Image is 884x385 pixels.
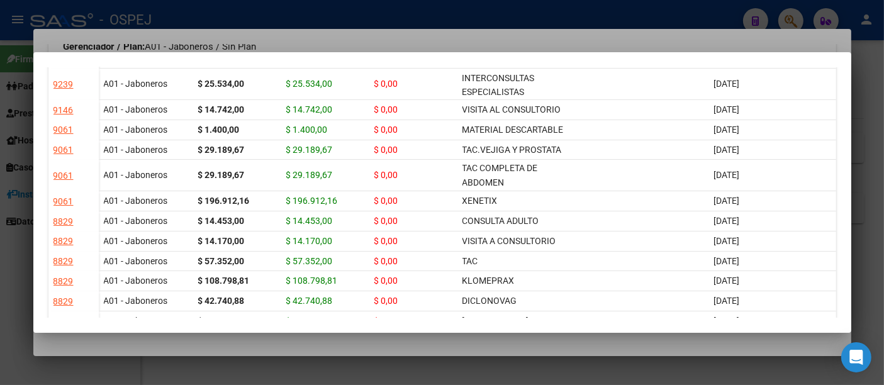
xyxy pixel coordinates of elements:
span: $ 196.912,16 [286,196,338,206]
span: $ 0,00 [374,79,398,89]
span: $ 0,00 [374,104,398,114]
span: $ 14.742,00 [286,104,333,114]
span: A01 - Jaboneros [104,79,168,89]
span: [DATE] [714,236,740,246]
span: [DATE] [714,276,740,286]
strong: $ 955,50 [198,316,232,326]
div: 8829 [53,254,74,269]
strong: $ 14.742,00 [198,104,245,114]
span: VISITA AL CONSULTORIO [462,104,561,114]
strong: $ 196.912,16 [198,196,250,206]
strong: $ 57.352,00 [198,256,245,266]
span: A01 - Jaboneros [104,145,168,155]
div: 9239 [53,77,74,92]
span: A01 - Jaboneros [104,256,168,266]
span: [DATE] [714,170,740,180]
span: A01 - Jaboneros [104,316,168,326]
div: 9146 [53,103,74,118]
span: $ 0,00 [374,196,398,206]
span: $ 0,00 [374,236,398,246]
div: 9061 [53,169,74,183]
strong: $ 108.798,81 [198,276,250,286]
strong: $ 14.453,00 [198,216,245,226]
span: A01 - Jaboneros [104,196,168,206]
strong: $ 29.189,67 [198,145,245,155]
span: [DATE] [714,296,740,306]
span: $ 25.534,00 [286,79,333,89]
span: KLOMEPRAX [462,276,515,286]
span: A01 - Jaboneros [104,170,168,180]
div: 9061 [53,143,74,157]
div: 8829 [53,294,74,309]
span: $ 0,00 [374,316,398,326]
div: 8829 [53,215,74,229]
span: A01 - Jaboneros [104,216,168,226]
span: VISITA A CONSULTORIO [462,236,556,246]
span: TAC COMPLETA DE ABDOMEN [462,163,538,187]
span: DICLONOVAG [462,296,517,306]
span: $ 29.189,67 [286,145,333,155]
span: TAC [462,256,478,266]
span: CONSULTA ADULTO [462,216,539,226]
span: $ 108.798,81 [286,276,338,286]
div: 9061 [53,194,74,209]
strong: $ 29.189,67 [198,170,245,180]
span: A01 - Jaboneros [104,125,168,135]
span: $ 0,00 [374,296,398,306]
span: $ 0,00 [374,145,398,155]
strong: $ 14.170,00 [198,236,245,246]
span: [DATE] [714,216,740,226]
span: MATERIAL DESCARTABLE [462,125,564,135]
span: TAC.VEJIGA Y PROSTATA [462,145,562,155]
span: $ 29.189,67 [286,170,333,180]
span: A01 - Jaboneros [104,276,168,286]
strong: $ 42.740,88 [198,296,245,306]
span: $ 0,00 [374,256,398,266]
div: 9061 [53,123,74,137]
span: [DATE] [714,104,740,114]
span: $ 1.400,00 [286,125,328,135]
span: $ 57.352,00 [286,256,333,266]
span: [DATE] [714,145,740,155]
span: [DATE] [714,256,740,266]
div: 8829 [53,314,74,328]
div: Open Intercom Messenger [841,342,871,372]
span: $ 42.740,88 [286,296,333,306]
span: A01 - Jaboneros [104,236,168,246]
strong: $ 25.534,00 [198,79,245,89]
span: [DATE] [714,79,740,89]
span: XENETIX [462,196,498,206]
div: 8829 [53,274,74,289]
span: $ 0,00 [374,125,398,135]
span: $ 0,00 [374,170,398,180]
span: $ 0,00 [374,276,398,286]
span: $ 14.453,00 [286,216,333,226]
span: $ 0,00 [374,216,398,226]
div: 8829 [53,234,74,248]
span: [DATE] [714,196,740,206]
span: [DATE] [714,316,740,326]
span: INTERCONSULTAS ESPECIALISTAS [462,73,535,98]
span: $ 14.170,00 [286,236,333,246]
span: [MEDICAL_DATA] SERICA [462,316,561,326]
span: [DATE] [714,125,740,135]
strong: $ 1.400,00 [198,125,240,135]
span: A01 - Jaboneros [104,296,168,306]
span: A01 - Jaboneros [104,104,168,114]
span: $ 955,50 [286,316,320,326]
